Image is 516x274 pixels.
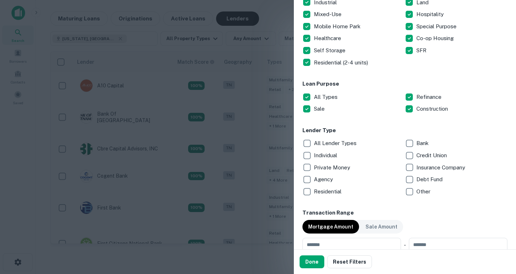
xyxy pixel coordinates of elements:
p: All Types [314,93,339,101]
p: Sale [314,105,326,113]
p: Refinance [416,93,443,101]
p: Hospitality [416,10,445,19]
h6: Transaction Range [302,209,507,217]
div: - [404,238,406,252]
p: Debt Fund [416,175,444,184]
h6: Loan Purpose [302,80,507,88]
iframe: Chat Widget [480,217,516,251]
h6: Lender Type [302,126,507,135]
p: Individual [314,151,339,160]
p: Sale Amount [365,223,397,231]
p: Residential (2-4 units) [314,58,369,67]
p: Self Storage [314,46,347,55]
p: Mobile Home Park [314,22,362,31]
p: Construction [416,105,449,113]
p: Insurance Company [416,163,467,172]
p: Credit Union [416,151,448,160]
p: Healthcare [314,34,343,43]
p: All Lender Types [314,139,358,148]
p: Agency [314,175,334,184]
p: Mortgage Amount [308,223,353,231]
p: Special Purpose [416,22,458,31]
p: SFR [416,46,428,55]
p: Other [416,187,432,196]
p: Bank [416,139,430,148]
button: Reset Filters [327,255,372,268]
p: Co-op Housing [416,34,455,43]
p: Mixed-Use [314,10,343,19]
button: Done [300,255,324,268]
p: Private Money [314,163,352,172]
p: Residential [314,187,343,196]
